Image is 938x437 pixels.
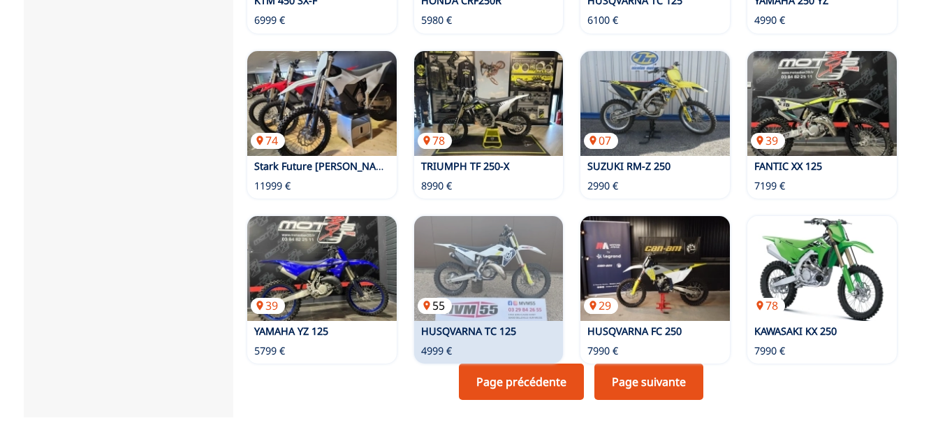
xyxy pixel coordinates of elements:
[587,324,682,338] a: HUSQVARNA FC 250
[754,13,785,27] p: 4990 €
[584,298,618,313] p: 29
[587,344,618,358] p: 7990 €
[754,344,785,358] p: 7990 €
[754,324,837,338] a: KAWASAKI KX 250
[751,298,785,313] p: 78
[414,51,564,156] img: TRIUMPH TF 250-X
[584,133,618,148] p: 07
[254,159,448,173] a: Stark Future [PERSON_NAME] varg Alpha
[459,364,584,400] a: Page précédente
[418,298,452,313] p: 55
[421,179,452,193] p: 8990 €
[421,13,452,27] p: 5980 €
[247,51,397,156] a: Stark Future Stark varg Alpha74
[747,51,897,156] a: FANTIC XX 12539
[254,13,285,27] p: 6999 €
[587,179,618,193] p: 2990 €
[754,159,822,173] a: FANTIC XX 125
[254,324,328,338] a: YAMAHA YZ 125
[421,159,509,173] a: TRIUMPH TF 250-X
[254,344,285,358] p: 5799 €
[414,51,564,156] a: TRIUMPH TF 250-X78
[247,216,397,321] a: YAMAHA YZ 12539
[594,364,703,400] a: Page suivante
[751,133,785,148] p: 39
[414,216,564,321] a: HUSQVARNA TC 12555
[421,344,452,358] p: 4999 €
[747,216,897,321] a: KAWASAKI KX 25078
[247,216,397,321] img: YAMAHA YZ 125
[251,298,285,313] p: 39
[580,216,730,321] img: HUSQVARNA FC 250
[747,51,897,156] img: FANTIC XX 125
[254,179,291,193] p: 11999 €
[251,133,285,148] p: 74
[247,51,397,156] img: Stark Future Stark varg Alpha
[421,324,516,338] a: HUSQVARNA TC 125
[414,216,564,321] img: HUSQVARNA TC 125
[418,133,452,148] p: 78
[580,216,730,321] a: HUSQVARNA FC 25029
[747,216,897,321] img: KAWASAKI KX 250
[587,13,618,27] p: 6100 €
[580,51,730,156] img: SUZUKI RM-Z 250
[587,159,670,173] a: SUZUKI RM-Z 250
[754,179,785,193] p: 7199 €
[580,51,730,156] a: SUZUKI RM-Z 25007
